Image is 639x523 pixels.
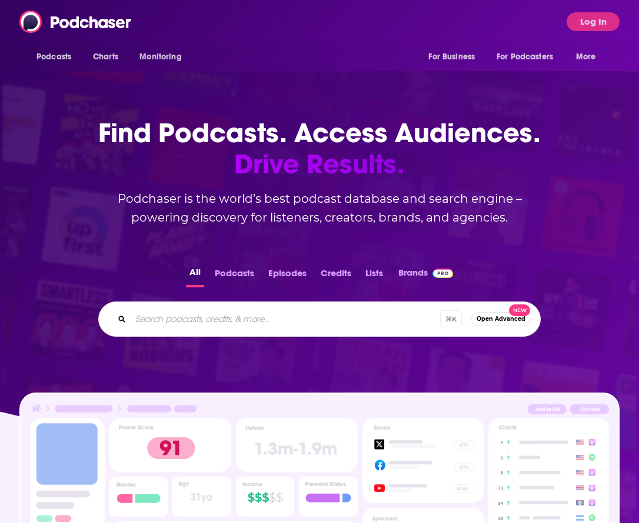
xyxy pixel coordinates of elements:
img: Podcast Insights Age [172,477,231,517]
img: Podcast Insights Gender [109,477,168,517]
span: Podcasts [36,49,71,65]
span: Monitoring [139,49,181,65]
button: Lists [362,264,387,287]
button: open menu [131,46,197,68]
button: Episodes [265,264,310,287]
img: Podcast Insights Income [236,477,294,517]
span: Open Advanced [477,316,525,322]
h2: Podchaser is the world’s best podcast database and search engine – powering discovery for listene... [84,189,555,227]
div: Search podcasts, credits, & more... [98,301,541,337]
span: New [509,304,530,317]
button: Log In [567,12,620,31]
h1: Find Podcasts. Access Audiences. [84,118,555,180]
img: Podcast Insights Power score [109,418,231,472]
img: Podchaser - Follow, Share and Rate Podcasts [19,11,132,33]
span: Drive Results. [84,149,555,180]
span: For Podcasters [497,49,553,65]
img: Podcast Socials [362,418,484,503]
span: For Business [428,49,475,65]
button: open menu [489,46,570,68]
a: BrandsPodchaser Pro [398,264,453,287]
span: More [576,49,596,65]
button: open menu [420,46,490,68]
button: Credits [317,264,355,287]
button: open menu [28,46,86,68]
input: Search podcasts, credits, & more... [131,310,440,328]
img: Podcast Insights Parental Status [299,477,357,517]
button: open menu [568,46,611,68]
button: Podcasts [211,264,258,287]
button: All [186,264,204,287]
img: Podcast Insights Header [30,403,610,418]
span: Charts [93,49,118,65]
img: Podchaser Pro [432,269,453,278]
button: Open AdvancedNew [471,312,531,326]
a: Charts [85,46,125,68]
img: Podcast Insights Listens [236,418,358,472]
span: ⌘ K [440,310,462,327]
